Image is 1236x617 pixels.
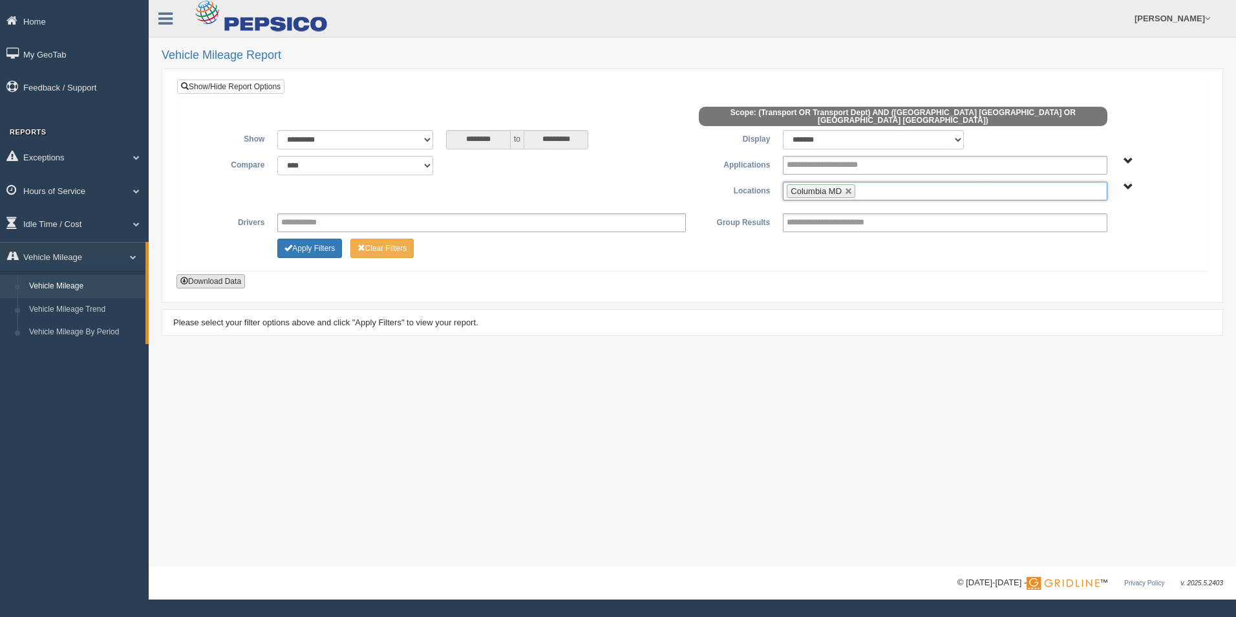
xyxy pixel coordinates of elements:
[1181,579,1223,587] span: v. 2025.5.2403
[23,298,145,321] a: Vehicle Mileage Trend
[692,156,776,171] label: Applications
[176,274,245,288] button: Download Data
[692,182,776,197] label: Locations
[511,130,524,149] span: to
[791,186,842,196] span: Columbia MD
[177,80,284,94] a: Show/Hide Report Options
[173,318,478,327] span: Please select your filter options above and click "Apply Filters" to view your report.
[277,239,342,258] button: Change Filter Options
[187,213,271,229] label: Drivers
[350,239,414,258] button: Change Filter Options
[187,130,271,146] label: Show
[23,321,145,344] a: Vehicle Mileage By Period
[692,213,776,229] label: Group Results
[23,275,145,298] a: Vehicle Mileage
[957,576,1223,590] div: © [DATE]-[DATE] - ™
[699,107,1107,126] span: Scope: (Transport OR Transport Dept) AND ([GEOGRAPHIC_DATA] [GEOGRAPHIC_DATA] OR [GEOGRAPHIC_DATA...
[1027,577,1100,590] img: Gridline
[1124,579,1164,587] a: Privacy Policy
[692,130,776,146] label: Display
[162,49,1223,62] h2: Vehicle Mileage Report
[187,156,271,171] label: Compare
